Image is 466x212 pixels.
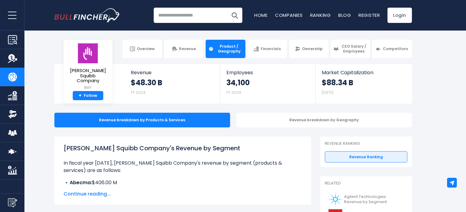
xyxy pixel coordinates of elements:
[70,179,92,186] b: Abecma:
[340,44,367,53] span: CEO Salary / Employees
[54,113,230,127] div: Revenue breakdown by Products & Services
[254,12,268,18] a: Home
[179,46,196,51] span: Revenue
[64,190,302,198] span: Continue reading...
[344,194,404,205] span: Agilent Technologies Revenue by Segment
[322,78,353,87] strong: $88.34 B
[8,110,17,119] img: Ownership
[79,93,82,98] strong: +
[236,113,412,127] div: Revenue breakdown by Geography
[226,70,309,75] span: Employees
[261,46,281,51] span: Financials
[289,40,328,58] a: Ownership
[64,159,302,174] p: In fiscal year [DATE], [PERSON_NAME] Squibb Company's revenue by segment (products & services) ar...
[383,46,408,51] span: Competitors
[316,64,411,102] a: Market Capitalization $88.34 B [DATE]
[310,12,331,18] a: Ranking
[123,40,162,58] a: Overview
[302,46,323,51] span: Ownership
[68,85,108,90] small: BMY
[73,91,103,101] a: +Follow
[131,70,214,75] span: Revenue
[64,179,302,186] li: $406.00 M
[275,12,303,18] a: Companies
[387,8,412,23] a: Login
[325,191,407,208] a: Agilent Technologies Revenue by Segment
[54,8,120,22] a: Go to homepage
[226,78,250,87] strong: 34,100
[131,90,145,95] small: FY 2024
[215,44,242,53] span: Product / Geography
[358,12,380,18] a: Register
[164,40,204,58] a: Revenue
[64,144,302,153] h1: [PERSON_NAME] Squibb Company's Revenue by Segment
[226,90,241,95] small: FY 2024
[54,8,120,22] img: Bullfincher logo
[338,12,351,18] a: Blog
[131,78,162,87] strong: $48.30 B
[227,8,242,23] button: Search
[125,64,220,102] a: Revenue $48.30 B FY 2024
[68,68,108,83] span: [PERSON_NAME] Squibb Company
[325,141,407,146] p: Revenue Ranking
[206,40,245,58] a: Product / Geography
[322,90,333,95] small: [DATE]
[372,40,412,58] a: Competitors
[220,64,315,102] a: Employees 34,100 FY 2024
[325,181,407,186] p: Related
[248,40,287,58] a: Financials
[68,43,108,91] a: [PERSON_NAME] Squibb Company BMY
[328,192,342,206] img: A logo
[137,46,155,51] span: Overview
[322,70,405,75] span: Market Capitalization
[325,151,407,163] a: Revenue Ranking
[331,40,370,58] a: CEO Salary / Employees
